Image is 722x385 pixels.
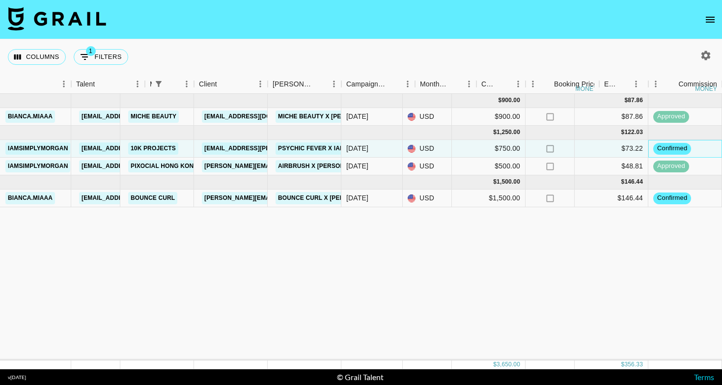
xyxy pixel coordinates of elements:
div: Jun '25 [346,111,368,121]
a: bianca.miaaa [5,192,55,204]
a: MICHE Beauty [128,110,179,123]
div: $ [499,96,502,105]
button: Menu [56,77,71,91]
span: approved [653,112,689,121]
div: USD [403,140,452,158]
a: [EMAIL_ADDRESS][PERSON_NAME][DOMAIN_NAME] [79,192,239,204]
div: Client [194,75,268,94]
button: Menu [462,77,476,91]
div: Month Due [415,75,476,94]
a: iamsimplymorgan [5,142,70,155]
button: Menu [179,77,194,91]
div: $ [493,360,497,369]
div: $750.00 [452,140,526,158]
div: Expenses: Remove Commission? [604,75,618,94]
a: iamsimplymorgan [5,160,70,172]
button: Sort [540,77,554,91]
div: $73.22 [575,140,648,158]
div: Jul '25 [346,143,368,153]
img: Grail Talent [8,7,106,30]
div: Talent [71,75,145,94]
a: Bounce Curl x [PERSON_NAME] [276,192,383,204]
button: Show filters [152,77,166,91]
div: Campaign (Type) [341,75,415,94]
a: [EMAIL_ADDRESS][PERSON_NAME][DOMAIN_NAME] [79,142,239,155]
div: $1,500.00 [452,190,526,207]
button: Sort [618,77,632,91]
div: 146.44 [624,178,643,186]
button: Menu [526,77,540,91]
div: Talent [76,75,95,94]
div: $ [493,178,497,186]
button: Sort [313,77,327,91]
div: © Grail Talent [337,372,384,382]
button: Show filters [74,49,128,65]
a: Terms [694,372,714,382]
div: 1,250.00 [497,128,520,137]
button: Menu [629,77,643,91]
div: [PERSON_NAME] [273,75,313,94]
div: Jul '25 [346,161,368,171]
button: Menu [511,77,526,91]
span: 1 [86,46,96,56]
a: [PERSON_NAME][EMAIL_ADDRESS][PERSON_NAME][DOMAIN_NAME] [202,160,413,172]
div: 1 active filter [152,77,166,91]
div: USD [403,108,452,126]
button: Menu [130,77,145,91]
div: Month Due [420,75,448,94]
a: Psychic Fever x iamsimplymorgan [276,142,396,155]
a: [PERSON_NAME][EMAIL_ADDRESS][DOMAIN_NAME] [202,192,362,204]
button: open drawer [700,10,720,29]
div: 356.33 [624,360,643,369]
div: $87.86 [575,108,648,126]
button: Sort [665,77,678,91]
button: Menu [648,77,663,91]
div: $146.44 [575,190,648,207]
div: $ [621,360,625,369]
div: USD [403,190,452,207]
a: [EMAIL_ADDRESS][DOMAIN_NAME] [202,110,312,123]
button: Sort [166,77,179,91]
div: Commission [678,75,717,94]
div: $900.00 [452,108,526,126]
div: 1,500.00 [497,178,520,186]
div: Campaign (Type) [346,75,387,94]
div: $ [493,128,497,137]
div: $48.81 [575,158,648,175]
button: Sort [95,77,109,91]
a: [EMAIL_ADDRESS][PERSON_NAME][DOMAIN_NAME] [79,160,239,172]
div: Currency [476,75,526,94]
div: Currency [481,75,497,94]
a: Bounce Curl [128,192,177,204]
div: money [695,86,717,92]
button: Menu [400,77,415,91]
button: Sort [497,77,511,91]
div: Manager [145,75,194,94]
a: AirBrush x [PERSON_NAME] [276,160,370,172]
span: approved [653,162,689,171]
div: $ [621,128,625,137]
div: Expenses: Remove Commission? [599,75,648,94]
div: Booker [268,75,341,94]
button: Sort [448,77,462,91]
div: 900.00 [501,96,520,105]
button: Menu [327,77,341,91]
div: Client [199,75,217,94]
a: [EMAIL_ADDRESS][PERSON_NAME][DOMAIN_NAME] [202,142,362,155]
div: $500.00 [452,158,526,175]
a: 10k Projects [128,142,178,155]
span: confirmed [653,193,691,203]
a: bianca.miaaa [5,110,55,123]
a: Pixocial Hong Kong Limited [128,160,226,172]
a: [EMAIL_ADDRESS][PERSON_NAME][DOMAIN_NAME] [79,110,239,123]
button: Sort [387,77,400,91]
div: $ [624,96,628,105]
div: Manager [150,75,152,94]
div: Booking Price [554,75,597,94]
div: 122.03 [624,128,643,137]
div: 87.86 [628,96,643,105]
div: USD [403,158,452,175]
button: Menu [253,77,268,91]
div: Aug '25 [346,193,368,203]
button: Select columns [8,49,66,65]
